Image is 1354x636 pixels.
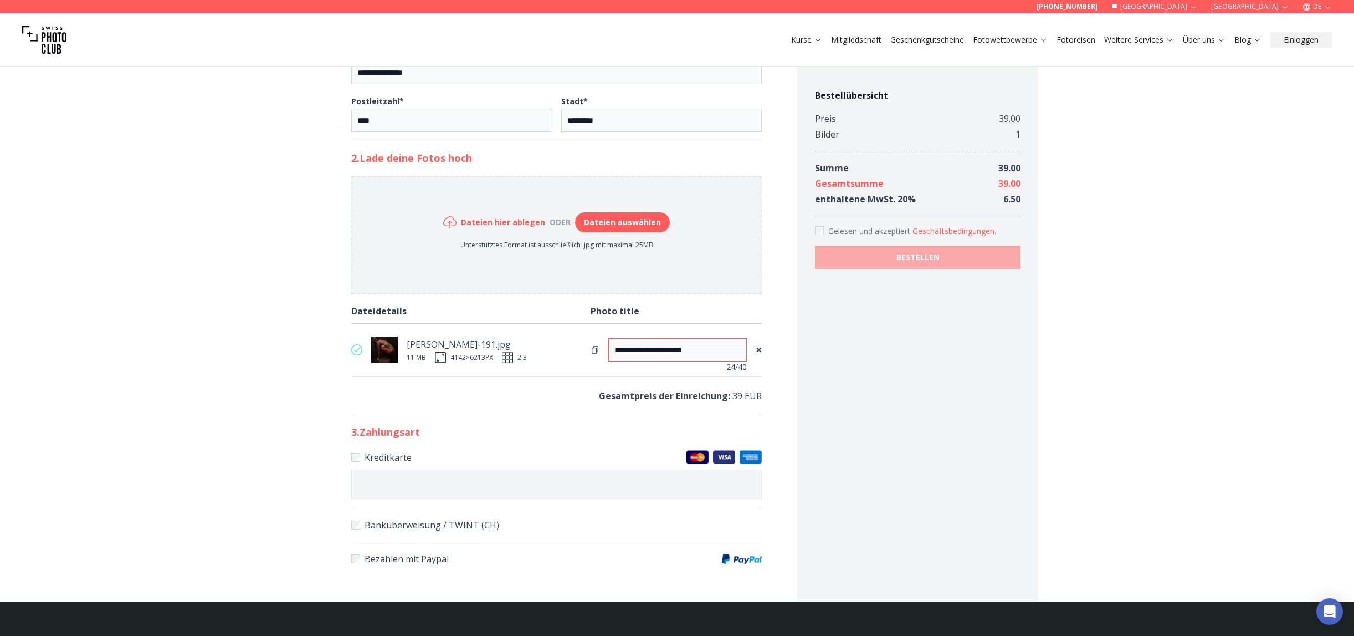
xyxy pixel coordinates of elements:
[407,337,527,352] div: [PERSON_NAME]-191.jpg
[351,303,591,319] div: Dateidetails
[1037,2,1098,11] a: [PHONE_NUMBER]
[912,226,996,237] button: Accept termsGelesen und akzeptiert
[1316,598,1343,625] div: Open Intercom Messenger
[561,109,762,132] input: Stadt*
[1178,32,1230,48] button: Über uns
[1234,34,1261,45] a: Blog
[999,111,1020,126] div: 39.00
[1100,32,1178,48] button: Weitere Services
[407,353,426,362] div: 11 MB
[1052,32,1100,48] button: Fotoreisen
[1003,193,1020,205] span: 6.50
[351,521,360,530] input: Banküberweisung / TWINT (CH)
[1183,34,1225,45] a: Über uns
[787,32,827,48] button: Kurse
[896,252,940,263] b: BESTELLEN
[968,32,1052,48] button: Fotowettbewerbe
[351,453,360,462] input: KreditkarteMaster CardsVisaAmerican Express
[591,303,762,319] div: Photo title
[561,96,588,106] b: Stadt *
[435,352,446,363] img: size
[831,34,881,45] a: Mitgliedschaft
[351,96,404,106] b: Postleitzahl *
[886,32,968,48] button: Geschenkgutscheine
[351,109,552,132] input: Postleitzahl*
[827,32,886,48] button: Mitgliedschaft
[686,450,709,464] img: Master Cards
[517,353,527,362] span: 2:3
[815,111,836,126] div: Preis
[740,450,762,464] img: American Express
[815,191,916,207] div: enthaltene MwSt. 20 %
[815,176,884,191] div: Gesamtsumme
[815,226,824,235] input: Accept terms
[351,344,362,355] img: valid
[815,160,849,176] div: Summe
[351,554,360,563] input: Bezahlen mit PaypalPaypal
[545,217,575,228] div: oder
[722,554,762,564] img: Paypal
[351,551,762,567] label: Bezahlen mit Paypal
[791,34,822,45] a: Kurse
[502,352,513,363] img: ratio
[1270,32,1332,48] button: Einloggen
[351,517,762,533] label: Banküberweisung / TWINT (CH)
[815,89,1020,102] h4: Bestellübersicht
[351,388,762,404] p: 39 EUR
[973,34,1048,45] a: Fotowettbewerbe
[713,450,735,464] img: Visa
[351,424,762,440] h2: 3 . Zahlungsart
[1230,32,1266,48] button: Blog
[371,337,398,363] img: thumb
[351,61,762,84] input: Adresse*
[1056,34,1095,45] a: Fotoreisen
[998,162,1020,174] span: 39.00
[575,212,670,232] button: Dateien auswählen
[815,126,839,142] div: Bilder
[351,150,762,166] h2: 2. Lade deine Fotos hoch
[828,226,912,236] span: Gelesen und akzeptiert
[998,177,1020,190] span: 39.00
[461,217,545,228] h6: Dateien hier ablegen
[22,18,66,62] img: Swiss photo club
[815,246,1020,269] button: BESTELLEN
[890,34,964,45] a: Geschenkgutscheine
[599,390,730,402] b: Gesamtpreis der Einreichung :
[443,241,670,250] p: Unterstütztes Format ist ausschließlich .jpg mit maximal 25MB
[358,479,755,490] iframe: Sicherer Eingaberahmen für Kartenzahlungen
[1104,34,1174,45] a: Weitere Services
[756,342,762,358] span: ×
[351,450,762,465] label: Kreditkarte
[1015,126,1020,142] div: 1
[450,353,493,362] div: 4142 × 6213 PX
[726,362,747,373] span: 24 /40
